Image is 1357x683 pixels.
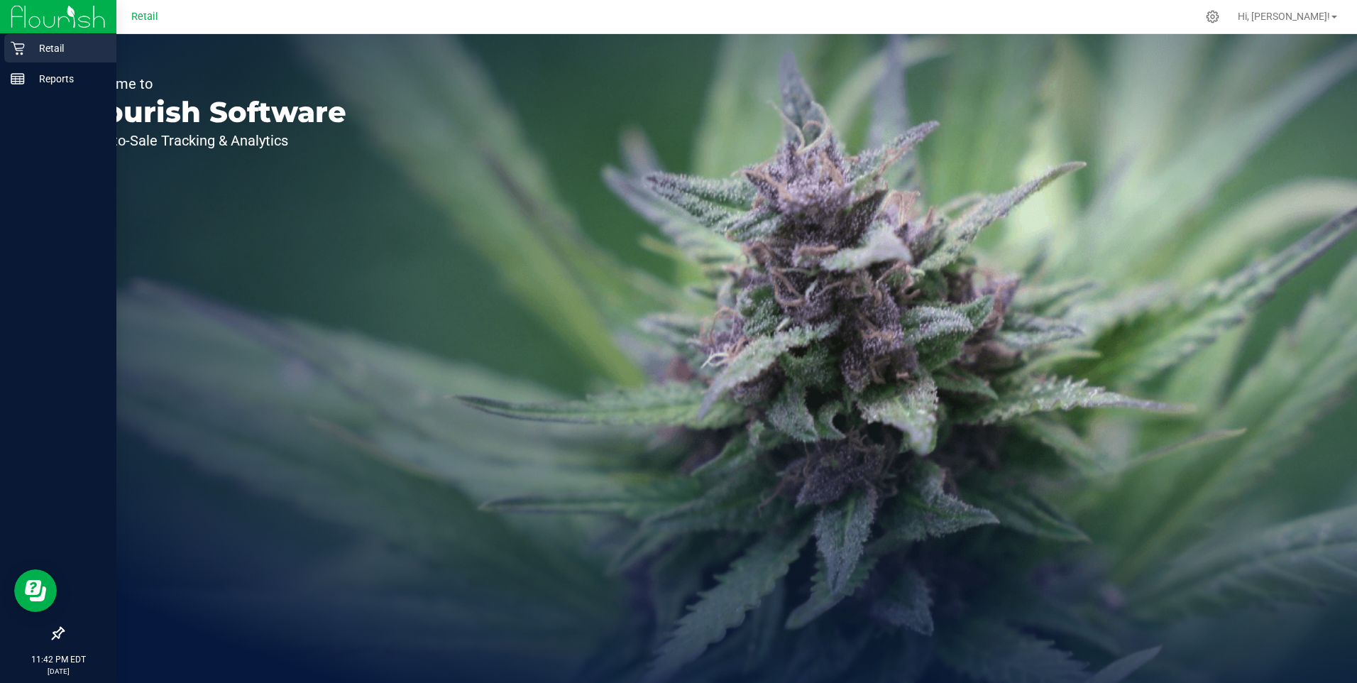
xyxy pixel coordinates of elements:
p: Seed-to-Sale Tracking & Analytics [77,133,346,148]
p: Flourish Software [77,98,346,126]
p: 11:42 PM EDT [6,653,110,666]
iframe: Resource center [14,569,57,612]
p: Retail [25,40,110,57]
span: Retail [131,11,158,23]
p: Reports [25,70,110,87]
inline-svg: Reports [11,72,25,86]
inline-svg: Retail [11,41,25,55]
p: Welcome to [77,77,346,91]
div: Manage settings [1204,10,1221,23]
span: Hi, [PERSON_NAME]! [1238,11,1330,22]
p: [DATE] [6,666,110,677]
